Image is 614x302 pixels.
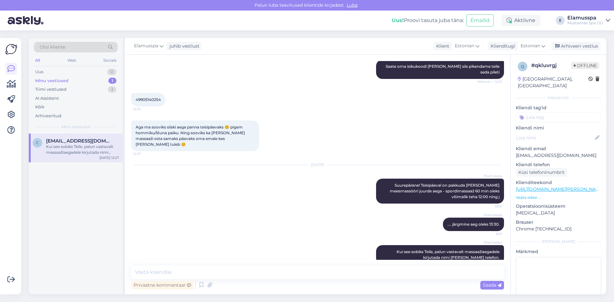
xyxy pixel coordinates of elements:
[521,64,524,69] span: q
[516,105,601,111] p: Kliendi tag'id
[167,43,200,50] div: juhib vestlust
[567,20,603,26] div: Mustamäe Spa OÜ
[46,144,119,155] div: Kui see sobiks Teile, palun vastavalt massaažiaegadele kirjutada nimi [PERSON_NAME] telefon.
[516,134,594,141] input: Lisa nimi
[466,14,494,27] button: Emailid
[531,62,571,69] div: # qkluvrgj
[516,152,601,159] p: [EMAIL_ADDRESS][DOMAIN_NAME]
[35,104,44,110] div: Kõik
[516,239,601,244] div: [PERSON_NAME]
[35,113,61,119] div: Arhiveeritud
[397,249,500,260] span: Kui see sobiks Teile, palun vastavalt massaažiaegadele kirjutada nimi [PERSON_NAME] telefon.
[5,43,17,55] img: Askly Logo
[478,231,502,236] span: 8:01
[516,161,601,168] p: Kliendi telefon
[516,226,601,232] p: Chrome [TECHNICAL_ID]
[478,174,502,178] span: Elamusspa
[131,281,193,290] div: Privaatne kommentaar
[108,86,116,93] div: 3
[501,15,540,26] div: Aktiivne
[61,124,90,130] span: Minu vestlused
[35,69,43,75] div: Uus
[434,43,449,50] div: Klient
[516,179,601,186] p: Klienditeekond
[567,15,603,20] div: Elamusspa
[516,95,601,101] div: Kliendi info
[392,17,404,23] b: Uus!
[136,97,161,102] span: 49905140254
[478,204,502,209] span: 8:00
[447,222,500,227] span: .... järgmine aeg oleks 13:30.
[390,183,500,199] span: Suurepärane! Teisipäeval on pakkuda [PERSON_NAME] meesmassööri juurde aega - spordimassaaž 60 min...
[455,43,474,50] span: Estonian
[516,112,601,122] input: Lisa tag
[516,219,601,226] p: Brauser
[386,64,500,74] span: Saate oma isikukoodi [PERSON_NAME] siis pikendame teile seda pileti
[40,44,65,50] span: Otsi kliente
[567,15,610,26] a: ElamusspaMustamäe Spa OÜ
[551,42,601,50] div: Arhiveeri vestlus
[345,2,359,8] span: Luba
[102,56,118,65] div: Socials
[99,155,119,160] div: [DATE] 12:27
[392,17,464,24] div: Proovi tasuta juba täna:
[556,16,565,25] div: E
[516,125,601,131] p: Kliendi nimi
[516,210,601,216] p: [MEDICAL_DATA]
[35,86,67,93] div: Tiimi vestlused
[478,213,502,217] span: Elamusspa
[516,186,604,192] a: [URL][DOMAIN_NAME][PERSON_NAME]
[516,203,601,210] p: Operatsioonisüsteem
[35,95,59,102] div: AI Assistent
[36,140,39,145] span: c
[134,43,158,50] span: Elamusspa
[131,162,504,168] div: [DATE]
[107,69,116,75] div: 0
[571,62,599,69] span: Offline
[516,145,601,152] p: Kliendi email
[518,76,588,89] div: [GEOGRAPHIC_DATA], [GEOGRAPHIC_DATA]
[516,195,601,200] p: Vaata edasi ...
[516,168,567,177] div: Küsi telefoninumbrit
[66,56,77,65] div: Web
[108,78,116,84] div: 1
[521,43,540,50] span: Estonian
[34,56,41,65] div: All
[133,151,157,156] span: 12:27
[478,240,502,245] span: Elamusspa
[516,248,601,255] p: Märkmed
[483,282,501,288] span: Saada
[46,138,113,144] span: ccarmen.kkrampe@gmail.com
[477,79,502,84] span: Nähtud ✓ 12:23
[35,78,68,84] div: Minu vestlused
[136,125,246,147] span: Aga ma sooviks siiski aega panna teisipäevaks ☺️ pigem hommiku/lõuna paiku. Ning sooviks ka [PERS...
[133,107,157,112] span: 12:25
[488,43,515,50] div: Klienditugi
